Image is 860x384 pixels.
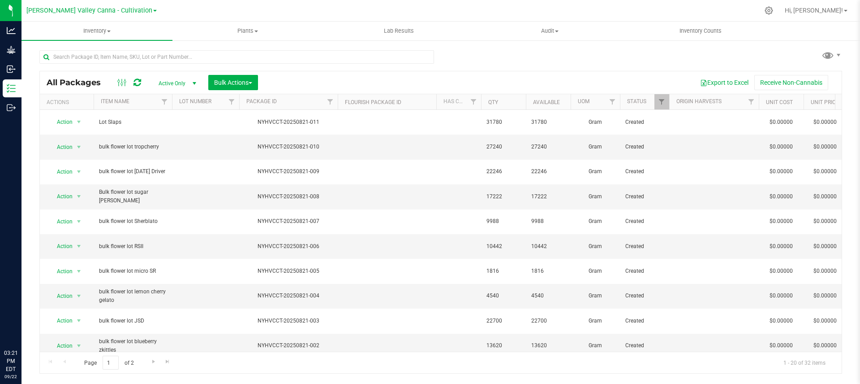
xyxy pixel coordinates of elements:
[173,27,323,35] span: Plants
[474,22,625,40] a: Audit
[224,94,239,109] a: Filter
[7,26,16,35] inline-svg: Analytics
[625,143,664,151] span: Created
[49,340,73,352] span: Action
[372,27,426,35] span: Lab Results
[147,356,160,368] a: Go to the next page
[49,215,73,228] span: Action
[103,356,119,370] input: 1
[475,27,625,35] span: Audit
[576,167,615,176] span: Gram
[531,267,565,275] span: 1816
[99,242,167,251] span: bulk flower lot RSII
[809,314,841,327] span: $0.00000
[99,217,167,226] span: bulk flower lot Sherblato
[7,103,16,112] inline-svg: Outbound
[809,289,841,302] span: $0.00000
[7,65,16,74] inline-svg: Inbound
[667,27,734,35] span: Inventory Counts
[99,143,167,151] span: bulk flower lot tropcherry
[172,22,323,40] a: Plants
[345,99,401,105] a: Flourish Package ID
[809,339,841,352] span: $0.00000
[73,265,85,278] span: select
[531,167,565,176] span: 22246
[576,192,615,201] span: Gram
[49,240,73,253] span: Action
[776,356,833,369] span: 1 - 20 of 32 items
[246,98,277,105] a: Package ID
[809,240,841,253] span: $0.00000
[654,94,669,109] a: Filter
[157,94,172,109] a: Filter
[73,290,85,302] span: select
[99,188,167,205] span: Bulk flower lot sugar [PERSON_NAME]
[759,234,804,259] td: $0.00000
[486,267,520,275] span: 1816
[238,192,339,201] div: NYHVCCT-20250821-008
[576,242,615,251] span: Gram
[625,242,664,251] span: Created
[625,267,664,275] span: Created
[759,160,804,184] td: $0.00000
[576,341,615,350] span: Gram
[625,317,664,325] span: Created
[625,167,664,176] span: Created
[47,99,90,105] div: Actions
[49,290,73,302] span: Action
[9,312,36,339] iframe: Resource center
[531,292,565,300] span: 4540
[605,94,620,109] a: Filter
[26,7,152,14] span: [PERSON_NAME] Valley Canna - Cultivation
[809,165,841,178] span: $0.00000
[486,317,520,325] span: 22700
[531,118,565,127] span: 31780
[21,27,172,35] span: Inventory
[238,317,339,325] div: NYHVCCT-20250821-003
[101,98,129,105] a: Item Name
[627,98,646,105] a: Status
[4,349,17,373] p: 03:21 PM EDT
[625,118,664,127] span: Created
[531,192,565,201] span: 17222
[49,166,73,178] span: Action
[486,167,520,176] span: 22246
[811,99,839,105] a: Unit Price
[763,6,774,15] div: Manage settings
[73,166,85,178] span: select
[809,140,841,153] span: $0.00000
[531,317,565,325] span: 22700
[436,94,481,110] th: Has COA
[785,7,843,14] span: Hi, [PERSON_NAME]!
[49,265,73,278] span: Action
[238,267,339,275] div: NYHVCCT-20250821-005
[625,292,664,300] span: Created
[488,99,498,105] a: Qty
[214,79,252,86] span: Bulk Actions
[576,317,615,325] span: Gram
[625,192,664,201] span: Created
[694,75,754,90] button: Export to Excel
[486,341,520,350] span: 13620
[531,143,565,151] span: 27240
[73,240,85,253] span: select
[759,135,804,159] td: $0.00000
[238,341,339,350] div: NYHVCCT-20250821-002
[809,116,841,129] span: $0.00000
[625,341,664,350] span: Created
[486,292,520,300] span: 4540
[576,267,615,275] span: Gram
[73,190,85,203] span: select
[49,116,73,128] span: Action
[486,143,520,151] span: 27240
[759,184,804,209] td: $0.00000
[759,334,804,358] td: $0.00000
[323,22,474,40] a: Lab Results
[73,116,85,128] span: select
[99,337,167,354] span: bulk flower lot blueberry zkittles
[73,340,85,352] span: select
[578,98,589,105] a: UOM
[161,356,174,368] a: Go to the last page
[759,284,804,309] td: $0.00000
[759,259,804,284] td: $0.00000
